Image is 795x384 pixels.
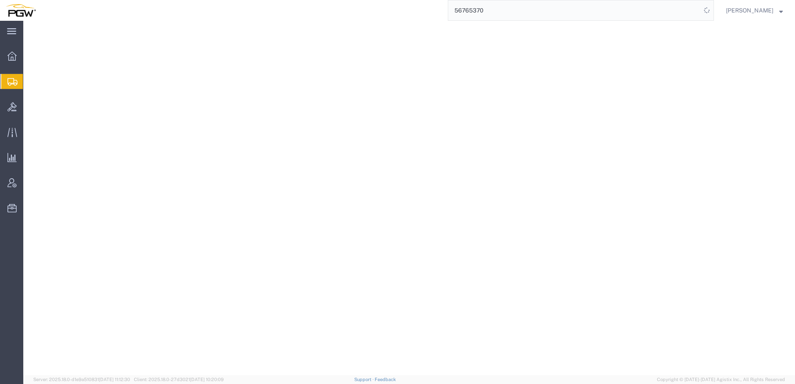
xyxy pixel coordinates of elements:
[448,0,701,20] input: Search for shipment number, reference number
[134,377,224,382] span: Client: 2025.18.0-27d3021
[99,377,130,382] span: [DATE] 11:12:30
[33,377,130,382] span: Server: 2025.18.0-d1e9a510831
[657,376,785,383] span: Copyright © [DATE]-[DATE] Agistix Inc., All Rights Reserved
[726,5,783,15] button: [PERSON_NAME]
[6,4,36,17] img: logo
[726,6,773,15] span: Amber Hickey
[375,377,396,382] a: Feedback
[190,377,224,382] span: [DATE] 10:20:09
[354,377,375,382] a: Support
[23,21,795,375] iframe: FS Legacy Container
